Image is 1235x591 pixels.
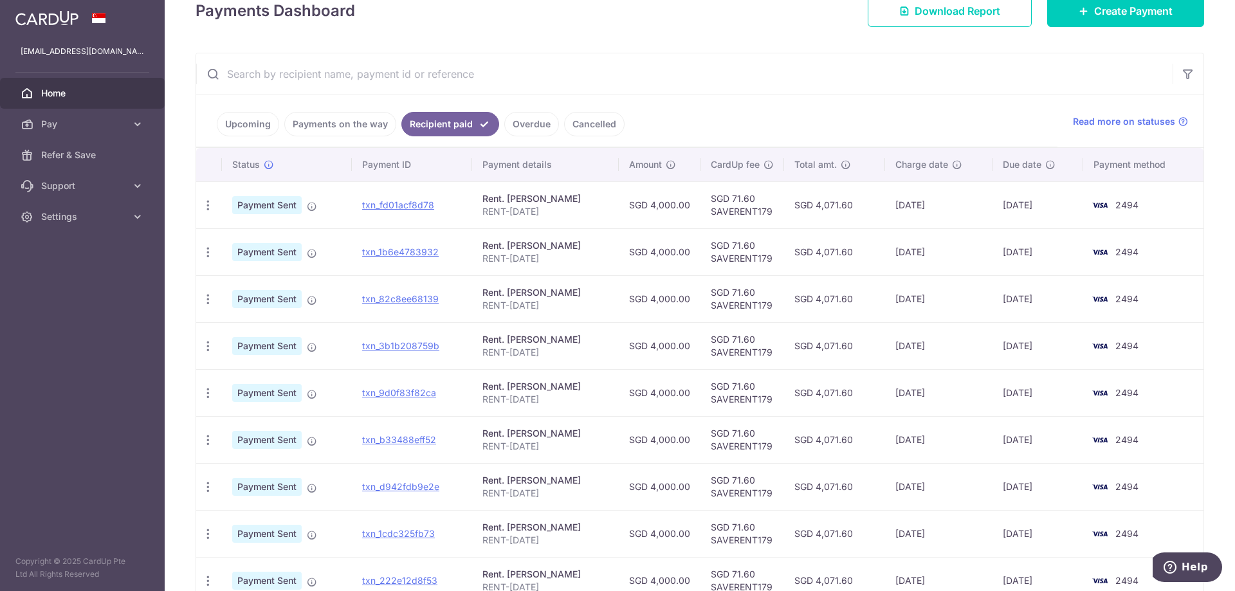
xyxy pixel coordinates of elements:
[1087,291,1113,307] img: Bank Card
[196,53,1173,95] input: Search by recipient name, payment id or reference
[504,112,559,136] a: Overdue
[619,463,700,510] td: SGD 4,000.00
[232,572,302,590] span: Payment Sent
[482,427,608,440] div: Rent. [PERSON_NAME]
[915,3,1000,19] span: Download Report
[619,510,700,557] td: SGD 4,000.00
[784,181,884,228] td: SGD 4,071.60
[1087,573,1113,588] img: Bank Card
[794,158,837,171] span: Total amt.
[482,487,608,500] p: RENT-[DATE]
[232,478,302,496] span: Payment Sent
[784,228,884,275] td: SGD 4,071.60
[482,205,608,218] p: RENT-[DATE]
[885,369,993,416] td: [DATE]
[1087,526,1113,541] img: Bank Card
[885,181,993,228] td: [DATE]
[482,346,608,359] p: RENT-[DATE]
[362,340,439,351] a: txn_3b1b208759b
[700,275,784,322] td: SGD 71.60 SAVERENT179
[1115,340,1139,351] span: 2494
[232,290,302,308] span: Payment Sent
[885,275,993,322] td: [DATE]
[41,87,126,100] span: Home
[700,369,784,416] td: SGD 71.60 SAVERENT179
[993,275,1083,322] td: [DATE]
[1115,434,1139,445] span: 2494
[482,534,608,547] p: RENT-[DATE]
[284,112,396,136] a: Payments on the way
[1087,385,1113,401] img: Bank Card
[1083,148,1203,181] th: Payment method
[362,434,436,445] a: txn_b33488eff52
[362,199,434,210] a: txn_fd01acf8d78
[362,387,436,398] a: txn_9d0f83f82ca
[1115,575,1139,586] span: 2494
[993,228,1083,275] td: [DATE]
[1073,115,1188,128] a: Read more on statuses
[784,275,884,322] td: SGD 4,071.60
[619,181,700,228] td: SGD 4,000.00
[619,322,700,369] td: SGD 4,000.00
[619,369,700,416] td: SGD 4,000.00
[482,474,608,487] div: Rent. [PERSON_NAME]
[217,112,279,136] a: Upcoming
[619,275,700,322] td: SGD 4,000.00
[362,481,439,492] a: txn_d942fdb9e2e
[352,148,472,181] th: Payment ID
[1115,387,1139,398] span: 2494
[711,158,760,171] span: CardUp fee
[1094,3,1173,19] span: Create Payment
[482,521,608,534] div: Rent. [PERSON_NAME]
[1115,481,1139,492] span: 2494
[885,510,993,557] td: [DATE]
[993,416,1083,463] td: [DATE]
[1115,199,1139,210] span: 2494
[784,369,884,416] td: SGD 4,071.60
[564,112,625,136] a: Cancelled
[482,380,608,393] div: Rent. [PERSON_NAME]
[232,337,302,355] span: Payment Sent
[482,440,608,453] p: RENT-[DATE]
[1087,244,1113,260] img: Bank Card
[885,322,993,369] td: [DATE]
[232,243,302,261] span: Payment Sent
[629,158,662,171] span: Amount
[885,463,993,510] td: [DATE]
[232,384,302,402] span: Payment Sent
[362,246,439,257] a: txn_1b6e4783932
[41,179,126,192] span: Support
[41,118,126,131] span: Pay
[700,463,784,510] td: SGD 71.60 SAVERENT179
[482,286,608,299] div: Rent. [PERSON_NAME]
[619,416,700,463] td: SGD 4,000.00
[700,416,784,463] td: SGD 71.60 SAVERENT179
[1087,479,1113,495] img: Bank Card
[1153,552,1222,585] iframe: Opens a widget where you can find more information
[993,369,1083,416] td: [DATE]
[993,510,1083,557] td: [DATE]
[482,299,608,312] p: RENT-[DATE]
[472,148,619,181] th: Payment details
[21,45,144,58] p: [EMAIL_ADDRESS][DOMAIN_NAME]
[993,181,1083,228] td: [DATE]
[1087,432,1113,448] img: Bank Card
[362,575,437,586] a: txn_222e12d8f53
[700,181,784,228] td: SGD 71.60 SAVERENT179
[784,416,884,463] td: SGD 4,071.60
[700,322,784,369] td: SGD 71.60 SAVERENT179
[700,510,784,557] td: SGD 71.60 SAVERENT179
[232,196,302,214] span: Payment Sent
[482,239,608,252] div: Rent. [PERSON_NAME]
[895,158,948,171] span: Charge date
[784,463,884,510] td: SGD 4,071.60
[784,510,884,557] td: SGD 4,071.60
[482,568,608,581] div: Rent. [PERSON_NAME]
[993,322,1083,369] td: [DATE]
[784,322,884,369] td: SGD 4,071.60
[619,228,700,275] td: SGD 4,000.00
[885,416,993,463] td: [DATE]
[1115,246,1139,257] span: 2494
[232,158,260,171] span: Status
